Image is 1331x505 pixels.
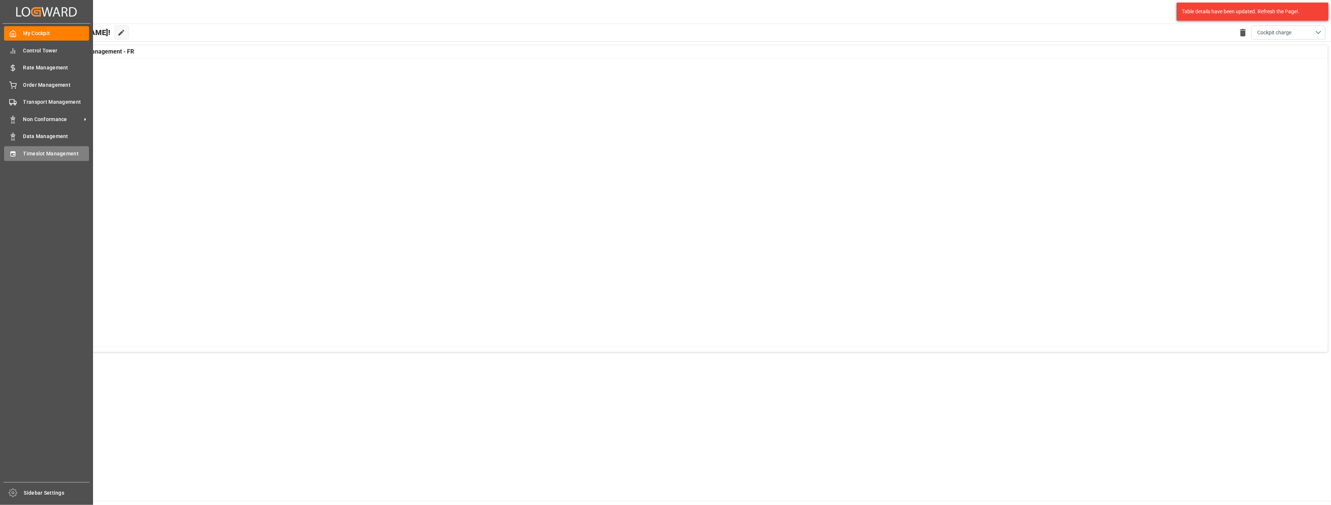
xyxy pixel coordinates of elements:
[4,129,89,144] a: Data Management
[23,133,89,140] span: Data Management
[23,47,89,55] span: Control Tower
[4,95,89,109] a: Transport Management
[1182,8,1318,16] div: Table details have been updated. Refresh the Page!.
[23,64,89,72] span: Rate Management
[23,150,89,158] span: Timeslot Management
[4,146,89,161] a: Timeslot Management
[23,116,82,123] span: Non Conformance
[4,43,89,58] a: Control Tower
[23,30,89,37] span: My Cockpit
[4,26,89,41] a: My Cockpit
[4,78,89,92] a: Order Management
[31,25,110,39] span: Hello [PERSON_NAME]!
[23,81,89,89] span: Order Management
[4,61,89,75] a: Rate Management
[1252,25,1325,39] button: open menu
[1257,29,1291,37] span: Cockpit charge
[23,98,89,106] span: Transport Management
[24,489,90,497] span: Sidebar Settings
